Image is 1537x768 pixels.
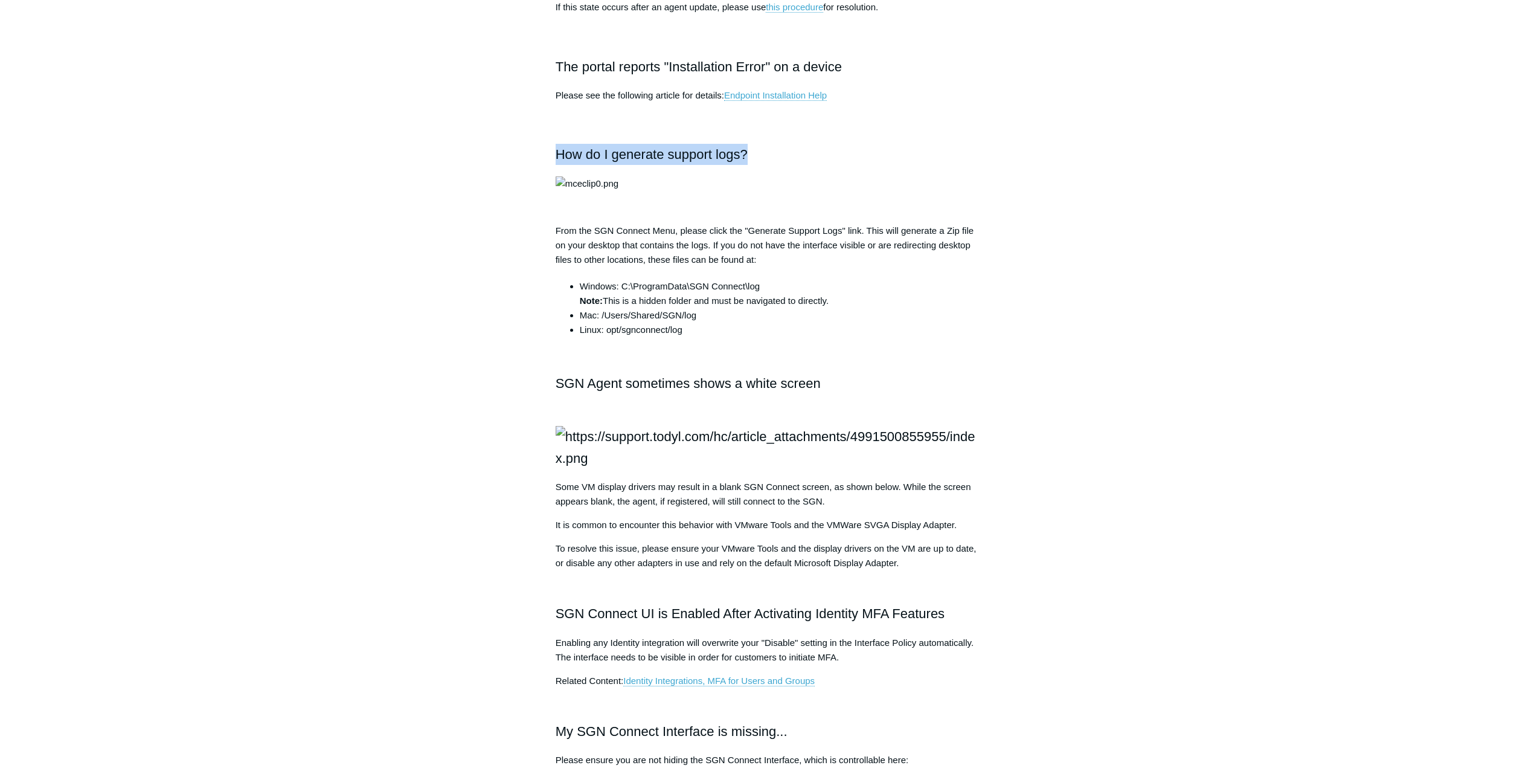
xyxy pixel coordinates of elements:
h2: My SGN Connect Interface is missing... [556,721,982,742]
a: Endpoint Installation Help [724,90,827,101]
li: Windows: C:\ProgramData\SGN Connect\log This is a hidden folder and must be navigated to directly. [580,279,982,308]
li: Mac: /Users/Shared/SGN/log [580,308,982,323]
h2: How do I generate support logs? [556,144,982,165]
h2: The portal reports "Installation Error" on a device [556,56,982,77]
p: Enabling any Identity integration will overwrite your "Disable" setting in the Interface Policy a... [556,636,982,665]
img: https://support.todyl.com/hc/article_attachments/4991500855955/index.png [556,426,982,468]
p: To resolve this issue, please ensure your VMware Tools and the display drivers on the VM are up t... [556,541,982,570]
p: Related Content: [556,674,982,688]
p: Please see the following article for details: [556,88,982,103]
img: mceclip0.png [556,176,618,191]
p: Some VM display drivers may result in a blank SGN Connect screen, as shown below. While the scree... [556,480,982,509]
h2: SGN Agent sometimes shows a white screen [556,373,982,394]
a: Identity Integrations, MFA for Users and Groups [623,676,815,686]
p: It is common to encounter this behavior with VMware Tools and the VMWare SVGA Display Adapter. [556,518,982,532]
strong: Note: [580,295,603,306]
a: this procedure [766,2,823,13]
span: From the SGN Connect Menu, please click the "Generate Support Logs" link. This will generate a Zi... [556,225,974,265]
h2: SGN Connect UI is Enabled After Activating Identity MFA Features [556,603,982,624]
li: Linux: opt/sgnconnect/log [580,323,982,337]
